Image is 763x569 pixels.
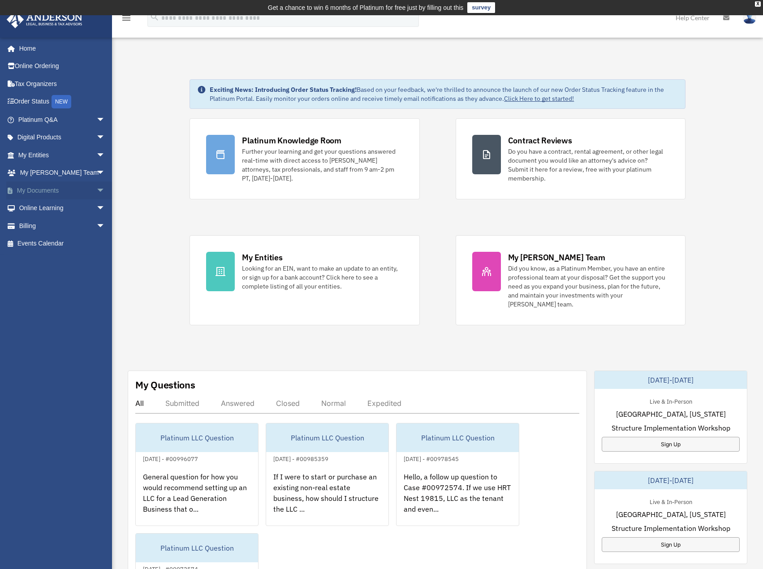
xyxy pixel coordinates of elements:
[268,2,464,13] div: Get a chance to win 6 months of Platinum for free just by filling out this
[242,135,341,146] div: Platinum Knowledge Room
[508,135,572,146] div: Contract Reviews
[96,146,114,164] span: arrow_drop_down
[242,252,282,263] div: My Entities
[397,423,519,452] div: Platinum LLC Question
[397,464,519,534] div: Hello, a follow up question to Case #00972574. If we use HRT Nest 19815, LLC as the tenant and ev...
[456,118,685,199] a: Contract Reviews Do you have a contract, rental agreement, or other legal document you would like...
[266,453,336,463] div: [DATE] - #00985359
[96,164,114,182] span: arrow_drop_down
[242,147,403,183] div: Further your learning and get your questions answered real-time with direct access to [PERSON_NAM...
[602,437,740,452] a: Sign Up
[136,534,258,562] div: Platinum LLC Question
[755,1,761,7] div: close
[6,111,119,129] a: Platinum Q&Aarrow_drop_down
[397,453,466,463] div: [DATE] - #00978545
[136,453,205,463] div: [DATE] - #00996077
[96,111,114,129] span: arrow_drop_down
[210,86,357,94] strong: Exciting News: Introducing Order Status Tracking!
[616,509,726,520] span: [GEOGRAPHIC_DATA], [US_STATE]
[136,423,258,452] div: Platinum LLC Question
[642,396,699,405] div: Live & In-Person
[467,2,495,13] a: survey
[612,523,730,534] span: Structure Implementation Workshop
[221,399,254,408] div: Answered
[6,93,119,111] a: Order StatusNEW
[266,423,388,452] div: Platinum LLC Question
[6,199,119,217] a: Online Learningarrow_drop_down
[616,409,726,419] span: [GEOGRAPHIC_DATA], [US_STATE]
[136,464,258,534] div: General question for how you would recommend setting up an LLC for a Lead Generation Business tha...
[321,399,346,408] div: Normal
[135,399,144,408] div: All
[266,423,389,526] a: Platinum LLC Question[DATE] - #00985359If I were to start or purchase an existing non-real estate...
[6,75,119,93] a: Tax Organizers
[612,422,730,433] span: Structure Implementation Workshop
[6,217,119,235] a: Billingarrow_drop_down
[6,57,119,75] a: Online Ordering
[4,11,85,28] img: Anderson Advisors Platinum Portal
[508,147,669,183] div: Do you have a contract, rental agreement, or other legal document you would like an attorney's ad...
[595,471,747,489] div: [DATE]-[DATE]
[165,399,199,408] div: Submitted
[135,423,259,526] a: Platinum LLC Question[DATE] - #00996077General question for how you would recommend setting up an...
[190,235,419,325] a: My Entities Looking for an EIN, want to make an update to an entity, or sign up for a bank accoun...
[6,129,119,147] a: Digital Productsarrow_drop_down
[743,11,756,24] img: User Pic
[96,181,114,200] span: arrow_drop_down
[595,371,747,389] div: [DATE]-[DATE]
[6,146,119,164] a: My Entitiesarrow_drop_down
[508,264,669,309] div: Did you know, as a Platinum Member, you have an entire professional team at your disposal? Get th...
[396,423,519,526] a: Platinum LLC Question[DATE] - #00978545Hello, a follow up question to Case #00972574. If we use H...
[52,95,71,108] div: NEW
[504,95,574,103] a: Click Here to get started!
[96,199,114,218] span: arrow_drop_down
[367,399,401,408] div: Expedited
[642,496,699,506] div: Live & In-Person
[150,12,159,22] i: search
[210,85,677,103] div: Based on your feedback, we're thrilled to announce the launch of our new Order Status Tracking fe...
[6,164,119,182] a: My [PERSON_NAME] Teamarrow_drop_down
[96,217,114,235] span: arrow_drop_down
[456,235,685,325] a: My [PERSON_NAME] Team Did you know, as a Platinum Member, you have an entire professional team at...
[242,264,403,291] div: Looking for an EIN, want to make an update to an entity, or sign up for a bank account? Click her...
[96,129,114,147] span: arrow_drop_down
[121,16,132,23] a: menu
[121,13,132,23] i: menu
[6,39,114,57] a: Home
[602,537,740,552] a: Sign Up
[6,181,119,199] a: My Documentsarrow_drop_down
[6,235,119,253] a: Events Calendar
[276,399,300,408] div: Closed
[190,118,419,199] a: Platinum Knowledge Room Further your learning and get your questions answered real-time with dire...
[508,252,605,263] div: My [PERSON_NAME] Team
[135,378,195,392] div: My Questions
[266,464,388,534] div: If I were to start or purchase an existing non-real estate business, how should I structure the L...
